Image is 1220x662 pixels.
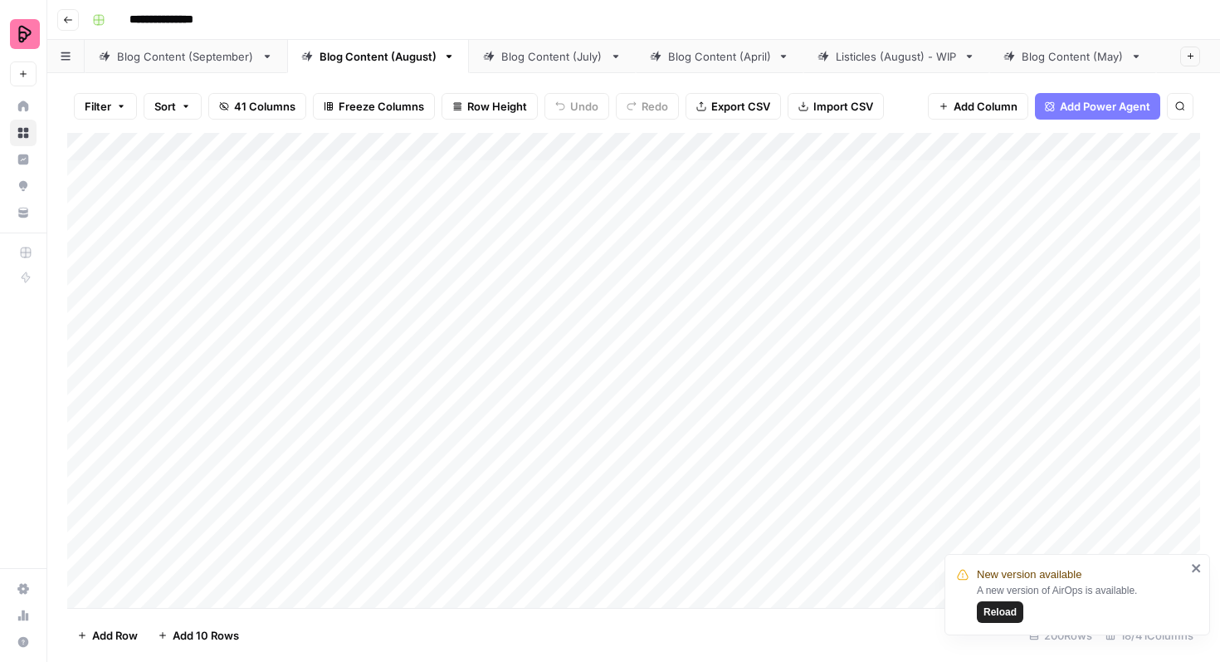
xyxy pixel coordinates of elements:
[208,93,306,120] button: 41 Columns
[977,566,1081,583] span: New version available
[85,40,287,73] a: Blog Content (September)
[636,40,803,73] a: Blog Content (April)
[836,48,957,65] div: Listicles (August) - WIP
[10,576,37,602] a: Settings
[173,627,239,644] span: Add 10 Rows
[10,146,37,173] a: Insights
[154,98,176,115] span: Sort
[616,93,679,120] button: Redo
[1191,561,1203,575] button: close
[92,627,138,644] span: Add Row
[668,48,771,65] div: Blog Content (April)
[1022,48,1124,65] div: Blog Content (May)
[686,93,781,120] button: Export CSV
[1022,622,1099,649] div: 200 Rows
[10,199,37,226] a: Your Data
[788,93,884,120] button: Import CSV
[10,19,40,49] img: Preply Logo
[954,98,1017,115] span: Add Column
[803,40,989,73] a: Listicles (August) - WIP
[85,98,111,115] span: Filter
[10,93,37,120] a: Home
[287,40,469,73] a: Blog Content (August)
[10,13,37,55] button: Workspace: Preply
[10,602,37,629] a: Usage
[313,93,435,120] button: Freeze Columns
[989,40,1156,73] a: Blog Content (May)
[339,98,424,115] span: Freeze Columns
[983,605,1017,620] span: Reload
[234,98,295,115] span: 41 Columns
[144,93,202,120] button: Sort
[467,98,527,115] span: Row Height
[117,48,255,65] div: Blog Content (September)
[10,120,37,146] a: Browse
[642,98,668,115] span: Redo
[813,98,873,115] span: Import CSV
[442,93,538,120] button: Row Height
[1099,622,1200,649] div: 18/41 Columns
[977,583,1186,623] div: A new version of AirOps is available.
[570,98,598,115] span: Undo
[320,48,437,65] div: Blog Content (August)
[10,629,37,655] button: Help + Support
[67,622,148,649] button: Add Row
[501,48,603,65] div: Blog Content (July)
[711,98,770,115] span: Export CSV
[10,173,37,199] a: Opportunities
[928,93,1028,120] button: Add Column
[977,601,1023,623] button: Reload
[469,40,636,73] a: Blog Content (July)
[544,93,609,120] button: Undo
[148,622,249,649] button: Add 10 Rows
[74,93,137,120] button: Filter
[1035,93,1160,120] button: Add Power Agent
[1060,98,1150,115] span: Add Power Agent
